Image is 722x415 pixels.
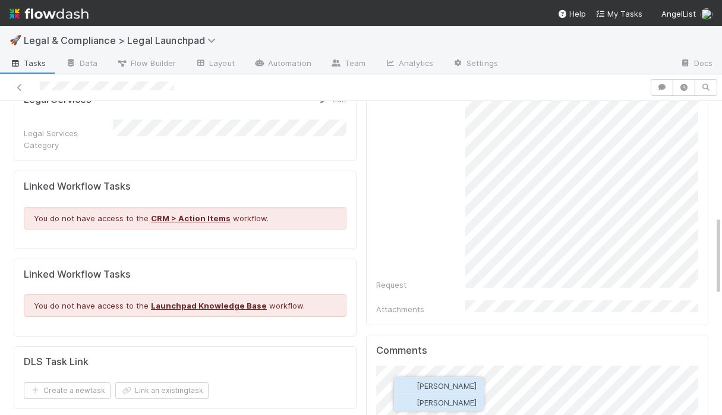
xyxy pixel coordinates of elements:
span: [PERSON_NAME] [417,398,477,407]
span: Tasks [10,57,46,69]
a: Team [321,55,375,74]
button: Link an existingtask [115,382,209,399]
a: Docs [670,55,722,74]
button: Create a newtask [24,382,111,399]
span: 🚀 [10,35,21,45]
a: CRM > Action Items [151,213,231,223]
span: My Tasks [595,9,642,18]
a: Flow Builder [107,55,185,74]
img: avatar_ba22fd42-677f-4b89-aaa3-073be741e398.png [701,8,712,20]
a: Layout [185,55,244,74]
span: Legal & Compliance > Legal Launchpad [24,34,222,46]
span: Flow Builder [116,57,176,69]
img: avatar_60e5bba5-e4c9-4ca2-8b5c-d649d5645218.png [401,397,413,408]
div: Request [376,279,465,291]
a: Automation [244,55,321,74]
span: [PERSON_NAME] [417,381,477,391]
a: Launchpad Knowledge Base [151,301,267,310]
h5: Linked Workflow Tasks [24,269,346,281]
div: You do not have access to the workflow. [24,207,346,229]
a: My Tasks [595,8,642,20]
button: [PERSON_NAME] [394,378,484,394]
a: Settings [443,55,507,74]
img: avatar_b467e446-68e1-4310-82a7-76c532dc3f4b.png [401,380,413,392]
img: logo-inverted-e16ddd16eac7371096b0.svg [10,4,89,24]
h5: Comments [376,345,699,357]
div: Legal Services Category [24,127,113,151]
div: You do not have access to the workflow. [24,294,346,317]
button: [PERSON_NAME] [394,394,484,411]
div: Attachments [376,303,465,315]
a: Data [56,55,107,74]
div: Help [557,8,586,20]
h5: Linked Workflow Tasks [24,181,346,193]
h5: DLS Task Link [24,356,89,368]
span: AngelList [661,9,696,18]
a: Analytics [375,55,443,74]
